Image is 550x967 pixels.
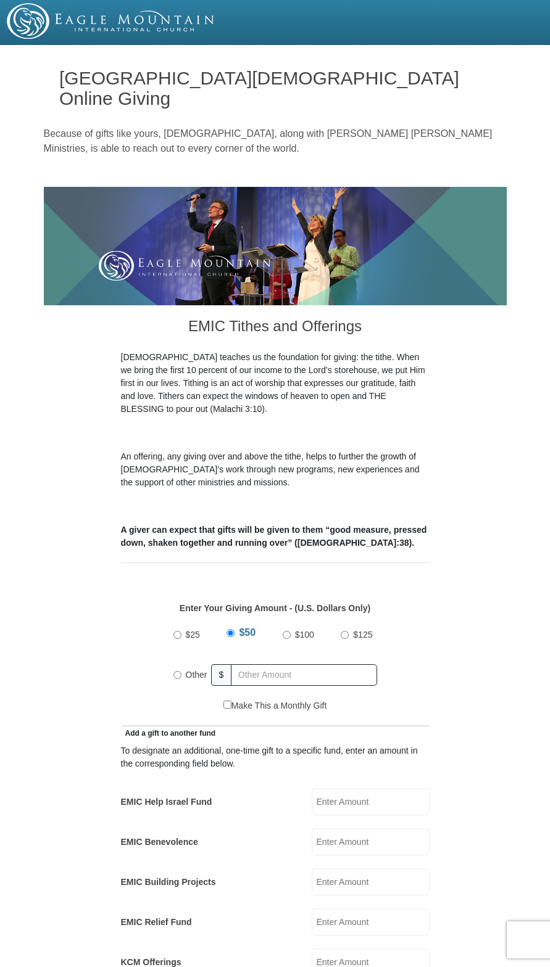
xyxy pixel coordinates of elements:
h1: [GEOGRAPHIC_DATA][DEMOGRAPHIC_DATA] Online Giving [59,68,491,109]
span: $125 [353,630,372,640]
input: Enter Amount [312,868,430,895]
input: Enter Amount [312,828,430,855]
label: EMIC Relief Fund [121,916,192,929]
p: An offering, any giving over and above the tithe, helps to further the growth of [DEMOGRAPHIC_DAT... [121,450,430,489]
span: Add a gift to another fund [121,729,216,738]
h3: EMIC Tithes and Offerings [121,305,430,351]
input: Enter Amount [312,908,430,936]
label: EMIC Building Projects [121,876,216,889]
label: EMIC Help Israel Fund [121,796,212,809]
b: A giver can expect that gifts will be given to them “good measure, pressed down, shaken together ... [121,525,427,548]
input: Enter Amount [312,788,430,815]
input: Make This a Monthly Gift [223,701,231,709]
span: $ [211,664,232,686]
label: EMIC Benevolence [121,836,198,849]
img: EMIC [7,3,215,39]
strong: Enter Your Giving Amount - (U.S. Dollars Only) [180,603,370,613]
span: $100 [295,630,314,640]
span: $25 [186,630,200,640]
label: Make This a Monthly Gift [223,699,327,712]
p: Because of gifts like yours, [DEMOGRAPHIC_DATA], along with [PERSON_NAME] [PERSON_NAME] Ministrie... [44,126,507,156]
span: $50 [239,627,256,638]
p: [DEMOGRAPHIC_DATA] teaches us the foundation for giving: the tithe. When we bring the first 10 pe... [121,351,430,416]
span: Other [186,670,207,680]
div: To designate an additional, one-time gift to a specific fund, enter an amount in the correspondin... [121,744,430,770]
input: Other Amount [231,664,377,686]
